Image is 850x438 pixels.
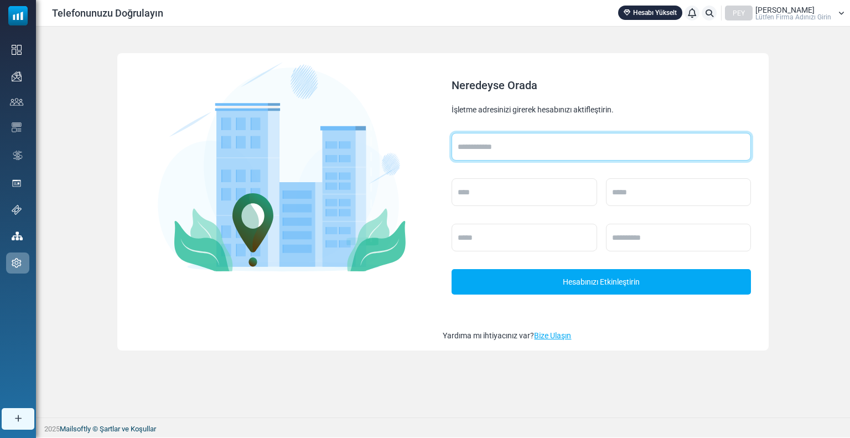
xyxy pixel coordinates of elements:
[44,425,60,433] font: 2025
[725,6,844,20] a: PEY [PERSON_NAME] Lütfen Firma Adınızı Girin
[12,258,22,268] img: settings-icon.svg
[755,6,815,14] font: [PERSON_NAME]
[12,178,22,188] img: landing_pages.svg
[443,331,534,340] font: Yardıma mı ihtiyacınız var?
[52,7,163,19] font: Telefonunuzu Doğrulayın
[12,149,24,162] img: workflow.svg
[633,9,677,17] font: Hesabı Yükselt
[100,425,156,433] a: Şartlar ve Koşullar
[60,425,98,433] a: Mailsoftly ©
[10,98,23,106] img: contacts-icon.svg
[12,45,22,55] img: dashboard-icon.svg
[452,105,614,114] font: İşletme adresinizi girerek hesabınızı aktifleştirin.
[12,205,22,215] img: support-icon.svg
[534,331,571,340] a: Bize Ulaşın
[733,9,745,17] font: PEY
[12,71,22,81] img: campaigns-icon.png
[100,425,156,433] span: çeviri eksik: en.layouts.footer.terms_and_conditions
[618,6,682,20] a: Hesabı Yükselt
[8,6,28,25] img: mailsoftly_icon_blue_white.svg
[452,79,537,92] font: Neredeyse Orada
[563,278,640,287] font: Hesabınızı Etkinleştirin
[755,13,831,21] font: Lütfen Firma Adınızı Girin
[12,122,22,132] img: email-templates-icon.svg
